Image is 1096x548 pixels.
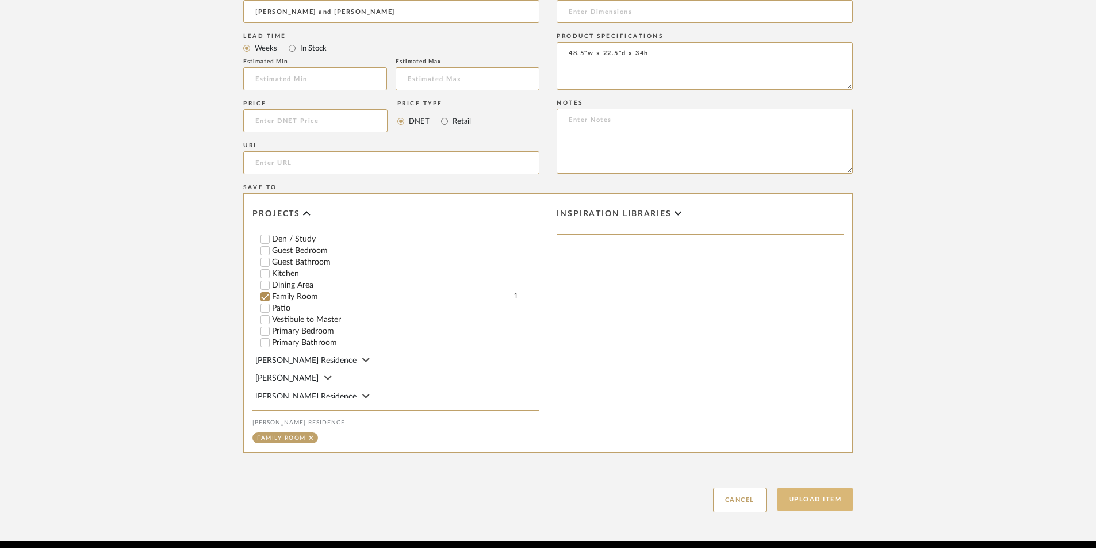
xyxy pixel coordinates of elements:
[255,374,319,382] span: [PERSON_NAME]
[396,58,539,65] div: Estimated Max
[252,419,539,426] div: [PERSON_NAME] Residence
[272,339,539,347] label: Primary Bathroom
[408,115,430,128] label: DNET
[272,316,539,324] label: Vestibule to Master
[252,209,300,219] span: Projects
[243,100,388,107] div: Price
[397,109,471,132] mat-radio-group: Select price type
[243,109,388,132] input: Enter DNET Price
[255,393,357,401] span: [PERSON_NAME] Residence
[272,327,539,335] label: Primary Bedroom
[557,33,853,40] div: Product Specifications
[243,142,539,149] div: URL
[777,488,853,511] button: Upload Item
[257,435,306,441] div: Family Room
[557,209,672,219] span: Inspiration libraries
[272,270,539,278] label: Kitchen
[272,293,501,301] label: Family Room
[396,67,539,90] input: Estimated Max
[272,247,539,255] label: Guest Bedroom
[713,488,767,512] button: Cancel
[272,281,539,289] label: Dining Area
[243,184,853,191] div: Save To
[397,100,471,107] div: Price Type
[255,357,357,365] span: [PERSON_NAME] Residence
[243,33,539,40] div: Lead Time
[243,67,387,90] input: Estimated Min
[243,151,539,174] input: Enter URL
[243,58,387,65] div: Estimated Min
[451,115,471,128] label: Retail
[254,42,277,55] label: Weeks
[272,304,539,312] label: Patio
[272,235,539,243] label: Den / Study
[243,41,539,55] mat-radio-group: Select item type
[272,258,539,266] label: Guest Bathroom
[299,42,327,55] label: In Stock
[557,99,853,106] div: Notes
